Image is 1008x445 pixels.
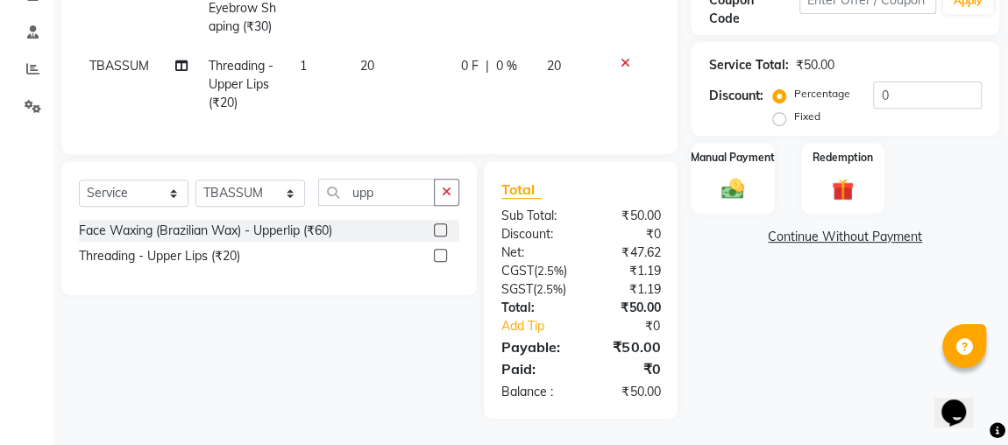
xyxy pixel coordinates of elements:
div: Service Total: [708,56,788,74]
div: Face Waxing (Brazilian Wax) - Upperlip (₹60) [79,222,332,240]
span: Threading - Upper Lips (₹20) [209,58,273,110]
span: 20 [547,58,561,74]
div: ₹50.00 [581,383,674,401]
span: 2.5% [536,282,563,296]
span: 0 F [461,57,479,75]
div: Discount: [488,225,581,244]
span: 20 [360,58,374,74]
div: ₹47.62 [581,244,674,262]
label: Manual Payment [691,150,775,166]
div: ₹50.00 [581,336,674,357]
div: Payable: [488,336,581,357]
div: ₹0 [596,317,673,336]
div: ₹50.00 [795,56,834,74]
img: _cash.svg [714,176,751,201]
div: ₹0 [581,225,674,244]
div: ₹1.19 [581,280,674,299]
div: ₹0 [581,358,674,379]
div: ₹1.19 [581,262,674,280]
span: Total [501,180,542,199]
label: Redemption [813,150,873,166]
span: SGST [501,281,533,297]
span: | [486,57,489,75]
img: _gift.svg [825,176,862,204]
label: Percentage [793,86,849,102]
span: TBASSUM [89,58,149,74]
div: Total: [488,299,581,317]
div: ( ) [488,262,581,280]
div: ₹50.00 [581,299,674,317]
label: Fixed [793,109,820,124]
span: 0 % [496,57,517,75]
div: Threading - Upper Lips (₹20) [79,247,240,265]
div: Discount: [708,87,763,105]
a: Continue Without Payment [694,228,996,246]
div: Paid: [488,358,581,379]
div: Sub Total: [488,207,581,225]
a: Add Tip [488,317,596,336]
span: 1 [300,58,307,74]
span: 2.5% [537,264,564,278]
div: ₹50.00 [581,207,674,225]
div: Net: [488,244,581,262]
iframe: chat widget [934,375,990,427]
div: ( ) [488,280,581,299]
input: Search or Scan [318,179,435,206]
span: CGST [501,263,534,279]
div: Balance : [488,383,581,401]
